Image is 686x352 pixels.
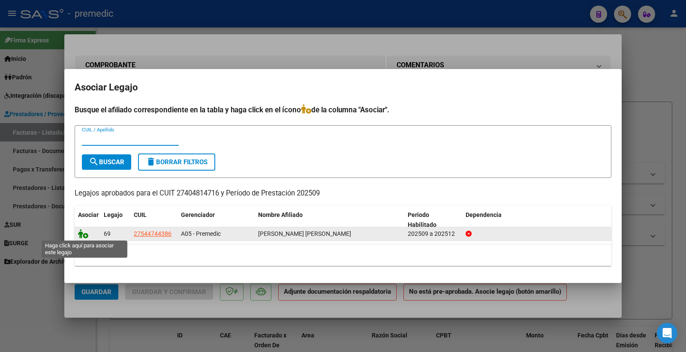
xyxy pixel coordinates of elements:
span: Legajo [104,211,123,218]
button: Borrar Filtros [138,153,215,171]
span: 27544744386 [134,230,171,237]
datatable-header-cell: CUIL [130,206,178,234]
div: 202509 a 202512 [408,229,459,239]
span: Periodo Habilitado [408,211,436,228]
span: Asociar [78,211,99,218]
datatable-header-cell: Asociar [75,206,100,234]
h2: Asociar Legajo [75,79,611,96]
span: 69 [104,230,111,237]
datatable-header-cell: Nombre Afiliado [255,206,404,234]
datatable-header-cell: Gerenciador [178,206,255,234]
span: Buscar [89,158,124,166]
mat-icon: delete [146,156,156,167]
datatable-header-cell: Dependencia [462,206,612,234]
datatable-header-cell: Periodo Habilitado [404,206,462,234]
span: Dependencia [466,211,502,218]
mat-icon: search [89,156,99,167]
div: Open Intercom Messenger [657,323,677,343]
h4: Busque el afiliado correspondiente en la tabla y haga click en el ícono de la columna "Asociar". [75,104,611,115]
p: Legajos aprobados para el CUIT 27404814716 y Período de Prestación 202509 [75,188,611,199]
span: Nombre Afiliado [258,211,303,218]
span: Gerenciador [181,211,215,218]
datatable-header-cell: Legajo [100,206,130,234]
div: 1 registros [75,244,611,266]
span: ALBARRACIN BRISA SERENA [258,230,351,237]
button: Buscar [82,154,131,170]
span: A05 - Premedic [181,230,221,237]
span: Borrar Filtros [146,158,208,166]
span: CUIL [134,211,147,218]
